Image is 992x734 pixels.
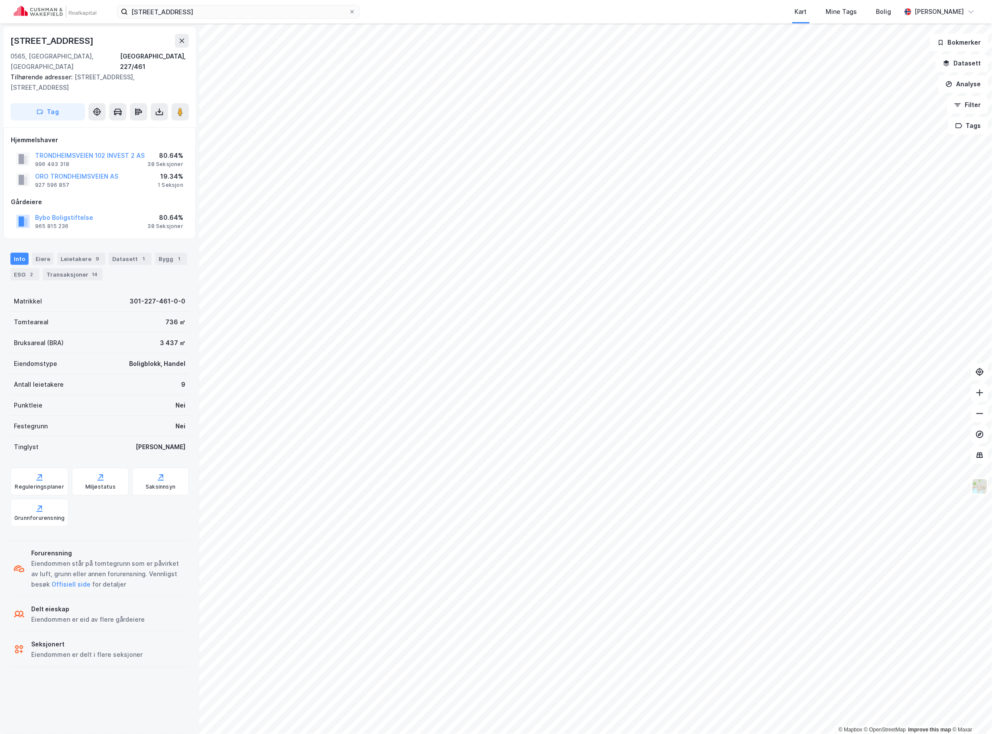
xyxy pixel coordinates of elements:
div: 1 [175,254,184,263]
div: Delt eieskap [31,604,145,614]
div: 736 ㎡ [165,317,185,327]
div: [STREET_ADDRESS], [STREET_ADDRESS] [10,72,182,93]
div: Boligblokk, Handel [129,359,185,369]
div: Festegrunn [14,421,48,431]
div: 1 [139,254,148,263]
div: ESG [10,268,39,281]
span: Tilhørende adresser: [10,73,75,81]
a: Improve this map [908,727,951,733]
div: 9 [181,379,185,390]
div: Info [10,253,29,265]
div: 19.34% [158,171,183,182]
div: Eiendommen er delt i flere seksjoner [31,649,143,660]
button: Tag [10,103,85,121]
div: Nei [175,421,185,431]
input: Søk på adresse, matrikkel, gårdeiere, leietakere eller personer [128,5,349,18]
div: Datasett [109,253,152,265]
div: Nei [175,400,185,411]
div: 80.64% [148,150,183,161]
div: Forurensning [31,548,185,558]
button: Bokmerker [930,34,989,51]
div: Reguleringsplaner [15,483,64,490]
button: Analyse [938,75,989,93]
div: Leietakere [57,253,105,265]
div: Antall leietakere [14,379,64,390]
div: 9 [93,254,102,263]
iframe: Chat Widget [949,692,992,734]
button: Filter [947,96,989,114]
div: Eiendommen er eid av flere gårdeiere [31,614,145,625]
div: 3 437 ㎡ [160,338,185,348]
div: Eiendommen står på tomtegrunn som er påvirket av luft, grunn eller annen forurensning. Vennligst ... [31,558,185,590]
div: Bolig [876,7,892,17]
div: 965 815 236 [35,223,68,230]
button: Datasett [936,55,989,72]
div: Gårdeiere [11,197,188,207]
div: Hjemmelshaver [11,135,188,145]
div: 301-227-461-0-0 [130,296,185,307]
img: Z [972,478,988,495]
a: OpenStreetMap [864,727,906,733]
div: [PERSON_NAME] [915,7,964,17]
div: Eiendomstype [14,359,57,369]
img: cushman-wakefield-realkapital-logo.202ea83816669bd177139c58696a8fa1.svg [14,6,96,18]
div: Tinglyst [14,442,39,452]
div: 996 493 318 [35,161,69,168]
div: Tomteareal [14,317,49,327]
div: Kontrollprogram for chat [949,692,992,734]
div: 38 Seksjoner [148,223,183,230]
div: 1 Seksjon [158,182,183,189]
div: Mine Tags [826,7,857,17]
div: 2 [27,270,36,279]
div: 38 Seksjoner [148,161,183,168]
div: Matrikkel [14,296,42,307]
div: Punktleie [14,400,42,411]
div: 14 [90,270,99,279]
div: [PERSON_NAME] [136,442,185,452]
div: 80.64% [148,212,183,223]
div: [GEOGRAPHIC_DATA], 227/461 [120,51,189,72]
div: Seksjonert [31,639,143,649]
div: Miljøstatus [85,483,116,490]
button: Tags [948,117,989,134]
div: Eiere [32,253,54,265]
div: Transaksjoner [43,268,103,281]
div: [STREET_ADDRESS] [10,34,95,48]
a: Mapbox [839,727,862,733]
div: Bruksareal (BRA) [14,338,64,348]
div: Kart [795,7,807,17]
div: 927 596 857 [35,182,69,189]
div: Saksinnsyn [146,483,175,490]
div: Bygg [155,253,187,265]
div: 0565, [GEOGRAPHIC_DATA], [GEOGRAPHIC_DATA] [10,51,120,72]
div: Grunnforurensning [14,515,65,522]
